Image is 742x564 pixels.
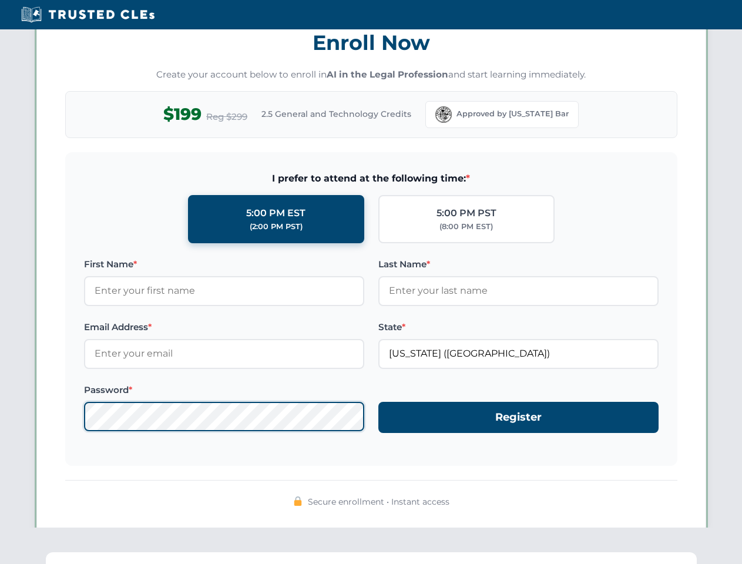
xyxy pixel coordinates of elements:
[65,68,677,82] p: Create your account below to enroll in and start learning immediately.
[378,276,659,305] input: Enter your last name
[65,24,677,61] h3: Enroll Now
[18,6,158,23] img: Trusted CLEs
[84,320,364,334] label: Email Address
[378,339,659,368] input: Florida (FL)
[84,257,364,271] label: First Name
[456,108,569,120] span: Approved by [US_STATE] Bar
[327,69,448,80] strong: AI in the Legal Profession
[308,495,449,508] span: Secure enrollment • Instant access
[206,110,247,124] span: Reg $299
[378,402,659,433] button: Register
[246,206,305,221] div: 5:00 PM EST
[250,221,303,233] div: (2:00 PM PST)
[84,339,364,368] input: Enter your email
[84,276,364,305] input: Enter your first name
[439,221,493,233] div: (8:00 PM EST)
[437,206,496,221] div: 5:00 PM PST
[84,171,659,186] span: I prefer to attend at the following time:
[378,320,659,334] label: State
[435,106,452,123] img: Florida Bar
[378,257,659,271] label: Last Name
[293,496,303,506] img: 🔒
[163,101,202,127] span: $199
[261,108,411,120] span: 2.5 General and Technology Credits
[84,383,364,397] label: Password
